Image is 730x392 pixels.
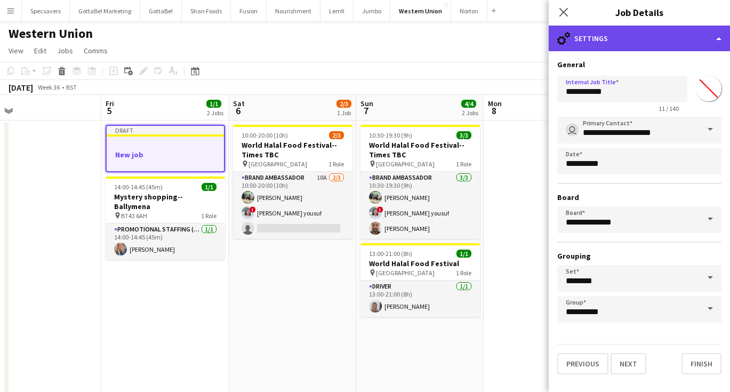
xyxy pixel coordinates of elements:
span: 1/1 [206,100,221,108]
span: 1 Role [456,269,471,277]
div: 2 Jobs [207,109,223,117]
div: BST [66,83,77,91]
h3: General [557,60,721,69]
span: Week 36 [35,83,62,91]
button: Finish [681,353,721,374]
div: 2 Jobs [462,109,478,117]
a: View [4,44,28,58]
div: 1 Job [337,109,351,117]
span: Sat [233,99,245,108]
span: 1 Role [456,160,471,168]
span: View [9,46,23,55]
span: [GEOGRAPHIC_DATA] [376,160,435,168]
span: 2/3 [329,131,344,139]
button: Shan Foods [182,1,231,21]
span: ! [377,206,383,213]
span: 1/1 [202,183,216,191]
button: Jumbo [354,1,390,21]
div: Settings [549,26,730,51]
span: Comms [84,46,108,55]
span: 13:00-21:00 (8h) [369,250,412,258]
span: 14:00-14:45 (45m) [114,183,163,191]
h3: New job [107,150,224,159]
app-card-role: Brand Ambassador10A2/310:00-20:00 (10h)[PERSON_NAME]![PERSON_NAME] yousuf [233,172,352,239]
button: GottaBe! [140,1,182,21]
span: 8 [486,105,502,117]
span: Edit [34,46,46,55]
h1: Western Union [9,26,93,42]
a: Jobs [53,44,77,58]
a: Edit [30,44,51,58]
button: Western Union [390,1,451,21]
span: Fri [106,99,114,108]
span: 10:30-19:30 (9h) [369,131,412,139]
app-card-role: Driver1/113:00-21:00 (8h)[PERSON_NAME] [360,281,480,317]
span: Sun [360,99,373,108]
h3: World Halal Food Festival--Times TBC [360,140,480,159]
span: 11 / 140 [650,105,687,113]
app-card-role: Promotional Staffing (Mystery Shopper)1/114:00-14:45 (45m)[PERSON_NAME] [106,223,225,260]
span: 5 [104,105,114,117]
span: 3/3 [456,131,471,139]
span: 1/1 [456,250,471,258]
span: 1 Role [328,160,344,168]
span: 7 [359,105,373,117]
button: Nourishment [267,1,320,21]
div: Draft [107,126,224,134]
button: Norton [451,1,487,21]
span: Jobs [57,46,73,55]
span: Mon [488,99,502,108]
h3: Job Details [549,5,730,19]
app-job-card: 10:00-20:00 (10h)2/3World Halal Food Festival--Times TBC [GEOGRAPHIC_DATA]1 RoleBrand Ambassador1... [233,125,352,239]
button: GottaBe! Marketing [70,1,140,21]
h3: Grouping [557,251,721,261]
app-job-card: 10:30-19:30 (9h)3/3World Halal Food Festival--Times TBC [GEOGRAPHIC_DATA]1 RoleBrand Ambassador3/... [360,125,480,239]
app-job-card: DraftNew job [106,125,225,172]
app-job-card: 14:00-14:45 (45m)1/1Mystery shopping--Ballymena BT43 6AH1 RolePromotional Staffing (Mystery Shopp... [106,177,225,260]
span: 4/4 [461,100,476,108]
button: Previous [557,353,608,374]
div: [DATE] [9,82,33,93]
span: 1 Role [201,212,216,220]
span: BT43 6AH [121,212,147,220]
h3: World Halal Food Festival--Times TBC [233,140,352,159]
span: [GEOGRAPHIC_DATA] [248,160,307,168]
h3: Mystery shopping--Ballymena [106,192,225,211]
span: 6 [231,105,245,117]
a: Comms [79,44,112,58]
app-card-role: Brand Ambassador3/310:30-19:30 (9h)[PERSON_NAME]![PERSON_NAME] yousuf[PERSON_NAME] [360,172,480,239]
span: [GEOGRAPHIC_DATA] [376,269,435,277]
h3: World Halal Food Festival [360,259,480,268]
span: 2/3 [336,100,351,108]
button: Fusion [231,1,267,21]
span: ! [250,206,256,213]
button: Next [611,353,646,374]
button: Lemfi [320,1,354,21]
app-job-card: 13:00-21:00 (8h)1/1World Halal Food Festival [GEOGRAPHIC_DATA]1 RoleDriver1/113:00-21:00 (8h)[PER... [360,243,480,317]
button: Specsavers [22,1,70,21]
h3: Board [557,193,721,202]
span: 10:00-20:00 (10h) [242,131,288,139]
